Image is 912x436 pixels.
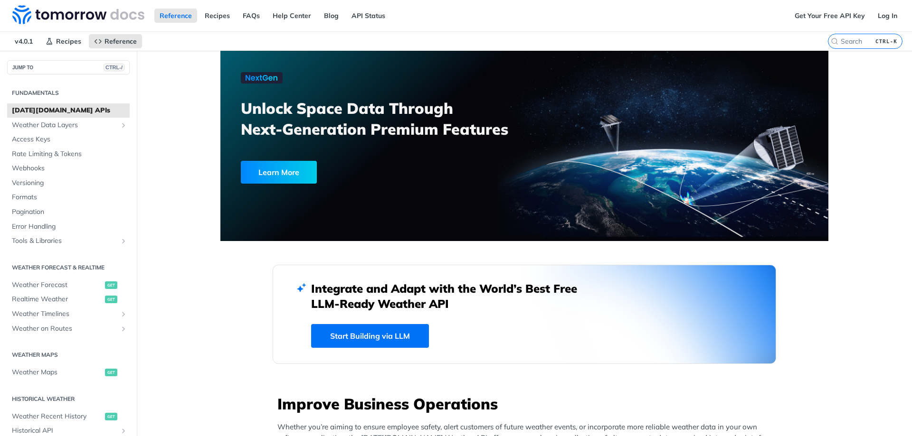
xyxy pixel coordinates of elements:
a: Rate Limiting & Tokens [7,147,130,161]
span: Historical API [12,426,117,436]
a: Start Building via LLM [311,324,429,348]
a: Weather TimelinesShow subpages for Weather Timelines [7,307,130,321]
span: Realtime Weather [12,295,103,304]
a: FAQs [237,9,265,23]
a: Error Handling [7,220,130,234]
span: Tools & Libraries [12,236,117,246]
h2: Weather Forecast & realtime [7,263,130,272]
span: Weather on Routes [12,324,117,334]
span: get [105,413,117,420]
span: v4.0.1 [9,34,38,48]
a: Realtime Weatherget [7,292,130,306]
span: Weather Data Layers [12,121,117,130]
span: Access Keys [12,135,127,144]
kbd: CTRL-K [873,37,900,46]
span: Formats [12,193,127,202]
span: CTRL-/ [104,64,124,71]
a: Weather Forecastget [7,278,130,292]
img: Tomorrow.io Weather API Docs [12,5,144,24]
span: get [105,369,117,376]
a: Weather Recent Historyget [7,409,130,424]
a: [DATE][DOMAIN_NAME] APIs [7,103,130,118]
button: Show subpages for Weather on Routes [120,325,127,333]
span: Weather Timelines [12,309,117,319]
a: API Status [346,9,390,23]
button: Show subpages for Weather Data Layers [120,121,127,129]
div: Learn More [241,161,317,184]
svg: Search [831,37,838,45]
a: Recipes [199,9,235,23]
a: Weather on RoutesShow subpages for Weather on Routes [7,322,130,336]
a: Help Center [267,9,316,23]
img: NextGen [241,72,283,83]
span: Weather Recent History [12,412,103,421]
button: JUMP TOCTRL-/ [7,60,130,74]
button: Show subpages for Weather Timelines [120,310,127,318]
a: Blog [319,9,344,23]
a: Versioning [7,176,130,190]
a: Reference [89,34,142,48]
a: Pagination [7,205,130,219]
span: Weather Forecast [12,280,103,290]
a: Log In [873,9,902,23]
span: Recipes [56,37,81,46]
button: Show subpages for Historical API [120,427,127,435]
h2: Integrate and Adapt with the World’s Best Free LLM-Ready Weather API [311,281,591,311]
a: Formats [7,190,130,204]
span: Versioning [12,178,127,188]
span: Pagination [12,207,127,217]
span: Rate Limiting & Tokens [12,149,127,159]
span: Webhooks [12,164,127,173]
span: get [105,281,117,289]
span: Weather Maps [12,368,103,377]
span: Error Handling [12,222,127,232]
h3: Improve Business Operations [277,393,776,414]
span: Reference [104,37,137,46]
a: Webhooks [7,161,130,176]
a: Recipes [40,34,86,48]
h2: Weather Maps [7,351,130,359]
a: Reference [154,9,197,23]
h3: Unlock Space Data Through Next-Generation Premium Features [241,98,535,139]
a: Weather Data LayersShow subpages for Weather Data Layers [7,118,130,132]
h2: Historical Weather [7,395,130,403]
span: get [105,296,117,303]
a: Tools & LibrariesShow subpages for Tools & Libraries [7,234,130,248]
a: Learn More [241,161,476,184]
a: Access Keys [7,132,130,147]
button: Show subpages for Tools & Libraries [120,237,127,245]
a: Weather Mapsget [7,365,130,380]
span: [DATE][DOMAIN_NAME] APIs [12,106,127,115]
h2: Fundamentals [7,89,130,97]
a: Get Your Free API Key [789,9,870,23]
